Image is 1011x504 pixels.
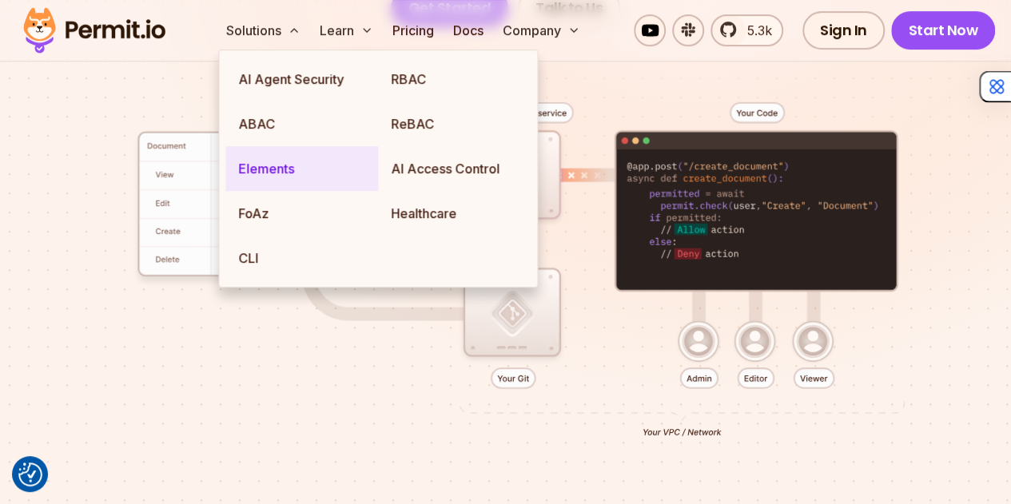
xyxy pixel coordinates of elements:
a: Start Now [891,11,996,50]
img: Revisit consent button [18,462,42,486]
button: Consent Preferences [18,462,42,486]
a: AI Access Control [378,146,531,191]
img: Permit logo [16,3,173,58]
a: Sign In [802,11,885,50]
a: FoAz [225,191,378,236]
a: Docs [447,14,490,46]
button: Company [496,14,587,46]
a: RBAC [378,57,531,101]
button: Solutions [220,14,307,46]
a: Pricing [386,14,440,46]
a: CLI [225,236,378,280]
span: 5.3k [738,21,772,40]
a: AI Agent Security [225,57,378,101]
button: Learn [313,14,380,46]
a: ReBAC [378,101,531,146]
a: 5.3k [710,14,783,46]
a: ABAC [225,101,378,146]
a: Elements [225,146,378,191]
a: Healthcare [378,191,531,236]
